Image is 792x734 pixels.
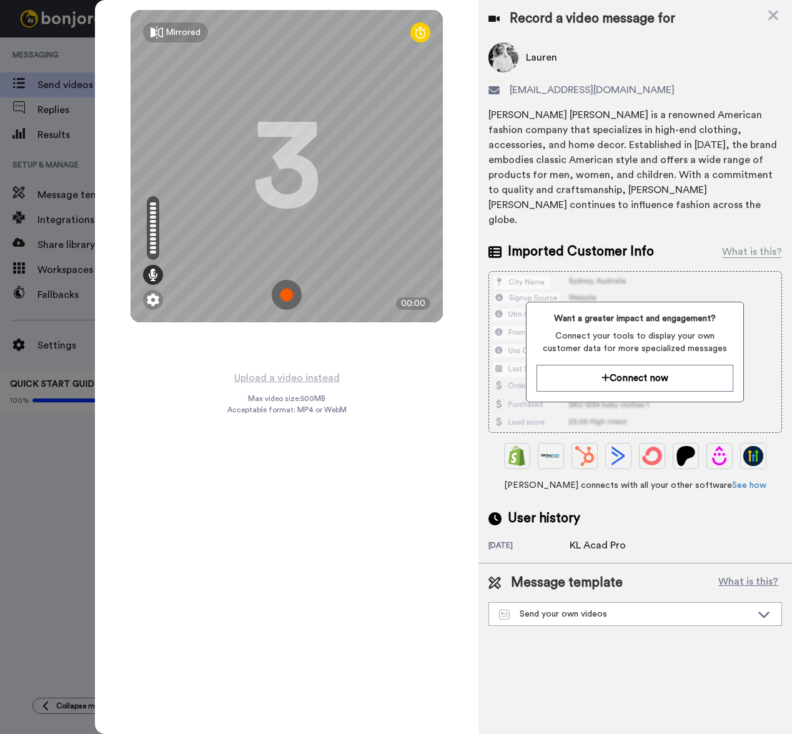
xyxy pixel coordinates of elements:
img: Patreon [676,446,696,466]
img: Hubspot [575,446,595,466]
button: Upload a video instead [230,370,344,386]
img: ic_gear.svg [147,294,159,306]
img: ConvertKit [642,446,662,466]
img: GoHighLevel [743,446,763,466]
div: [PERSON_NAME] [PERSON_NAME] is a renowned American fashion company that specializes in high-end c... [488,107,782,227]
img: ActiveCampaign [608,446,628,466]
div: Send your own videos [499,608,751,620]
span: Want a greater impact and engagement? [537,312,733,325]
div: KL Acad Pro [570,538,632,553]
span: Message template [511,573,623,592]
a: See how [732,481,766,490]
img: ic_record_start.svg [272,280,302,310]
span: User history [508,509,580,528]
button: Connect now [537,365,733,392]
span: Max video size: 500 MB [248,394,325,404]
span: [EMAIL_ADDRESS][DOMAIN_NAME] [510,82,675,97]
span: Acceptable format: MP4 or WebM [227,405,347,415]
img: Shopify [507,446,527,466]
span: [PERSON_NAME] connects with all your other software [488,479,782,492]
div: 00:00 [396,297,430,310]
span: Imported Customer Info [508,242,654,261]
button: What is this? [715,573,782,592]
span: Connect your tools to display your own customer data for more specialized messages [537,330,733,355]
div: [DATE] [488,540,570,553]
div: What is this? [722,244,782,259]
img: Ontraport [541,446,561,466]
img: Message-temps.svg [499,610,510,620]
img: Drip [710,446,730,466]
div: 3 [252,119,321,213]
